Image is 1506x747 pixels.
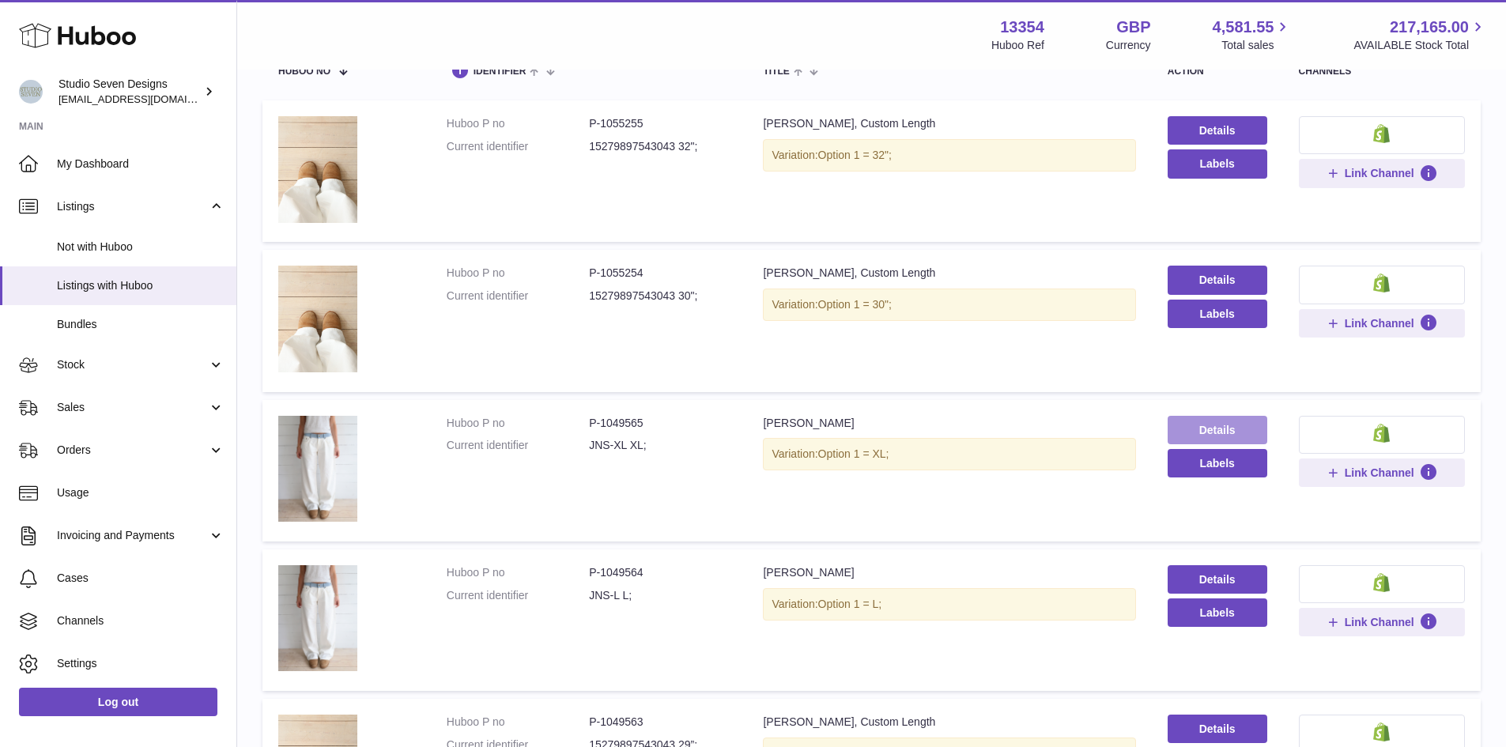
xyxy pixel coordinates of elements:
[763,565,1135,580] div: [PERSON_NAME]
[19,688,217,716] a: Log out
[1345,466,1414,480] span: Link Channel
[1373,124,1390,143] img: shopify-small.png
[818,447,889,460] span: Option 1 = XL;
[57,240,225,255] span: Not with Huboo
[589,715,731,730] dd: P-1049563
[57,571,225,586] span: Cases
[447,289,589,304] dt: Current identifier
[1373,424,1390,443] img: shopify-small.png
[474,66,527,77] span: identifier
[447,116,589,131] dt: Huboo P no
[818,149,892,161] span: Option 1 = 32";
[763,289,1135,321] div: Variation:
[1221,38,1292,53] span: Total sales
[1213,17,1274,38] span: 4,581.55
[1168,416,1267,444] a: Details
[589,416,731,431] dd: P-1049565
[447,565,589,580] dt: Huboo P no
[57,656,225,671] span: Settings
[447,416,589,431] dt: Huboo P no
[589,289,731,304] dd: 15279897543043 30";
[57,157,225,172] span: My Dashboard
[447,588,589,603] dt: Current identifier
[57,199,208,214] span: Listings
[59,92,232,105] span: [EMAIL_ADDRESS][DOMAIN_NAME]
[763,438,1135,470] div: Variation:
[818,298,892,311] span: Option 1 = 30";
[1345,316,1414,330] span: Link Channel
[589,438,731,453] dd: JNS-XL XL;
[1299,309,1465,338] button: Link Channel
[1373,274,1390,292] img: shopify-small.png
[991,38,1044,53] div: Huboo Ref
[1345,615,1414,629] span: Link Channel
[1390,17,1469,38] span: 217,165.00
[1168,66,1267,77] div: action
[1000,17,1044,38] strong: 13354
[763,588,1135,621] div: Variation:
[19,80,43,104] img: contact.studiosevendesigns@gmail.com
[278,266,357,372] img: Jodie Jeans, Custom Length
[57,278,225,293] span: Listings with Huboo
[1168,116,1267,145] a: Details
[1106,38,1151,53] div: Currency
[1168,449,1267,477] button: Labels
[589,139,731,154] dd: 15279897543043 32";
[1168,565,1267,594] a: Details
[1168,598,1267,627] button: Labels
[1168,715,1267,743] a: Details
[1168,300,1267,328] button: Labels
[57,528,208,543] span: Invoicing and Payments
[447,715,589,730] dt: Huboo P no
[763,416,1135,431] div: [PERSON_NAME]
[1299,159,1465,187] button: Link Channel
[1353,17,1487,53] a: 217,165.00 AVAILABLE Stock Total
[1116,17,1150,38] strong: GBP
[1345,166,1414,180] span: Link Channel
[57,485,225,500] span: Usage
[278,416,357,522] img: Jodie Jeans
[763,715,1135,730] div: [PERSON_NAME], Custom Length
[278,116,357,222] img: Jodie Jeans, Custom Length
[57,317,225,332] span: Bundles
[589,266,731,281] dd: P-1055254
[763,266,1135,281] div: [PERSON_NAME], Custom Length
[57,357,208,372] span: Stock
[1299,66,1465,77] div: channels
[59,77,201,107] div: Studio Seven Designs
[57,613,225,628] span: Channels
[447,438,589,453] dt: Current identifier
[57,400,208,415] span: Sales
[589,565,731,580] dd: P-1049564
[763,116,1135,131] div: [PERSON_NAME], Custom Length
[763,66,789,77] span: title
[1373,722,1390,741] img: shopify-small.png
[589,116,731,131] dd: P-1055255
[1299,608,1465,636] button: Link Channel
[278,66,330,77] span: Huboo no
[1168,266,1267,294] a: Details
[1299,458,1465,487] button: Link Channel
[818,598,882,610] span: Option 1 = L;
[1213,17,1293,53] a: 4,581.55 Total sales
[57,443,208,458] span: Orders
[1373,573,1390,592] img: shopify-small.png
[589,588,731,603] dd: JNS-L L;
[278,565,357,671] img: Jodie Jeans
[447,139,589,154] dt: Current identifier
[763,139,1135,172] div: Variation:
[1168,149,1267,178] button: Labels
[1353,38,1487,53] span: AVAILABLE Stock Total
[447,266,589,281] dt: Huboo P no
